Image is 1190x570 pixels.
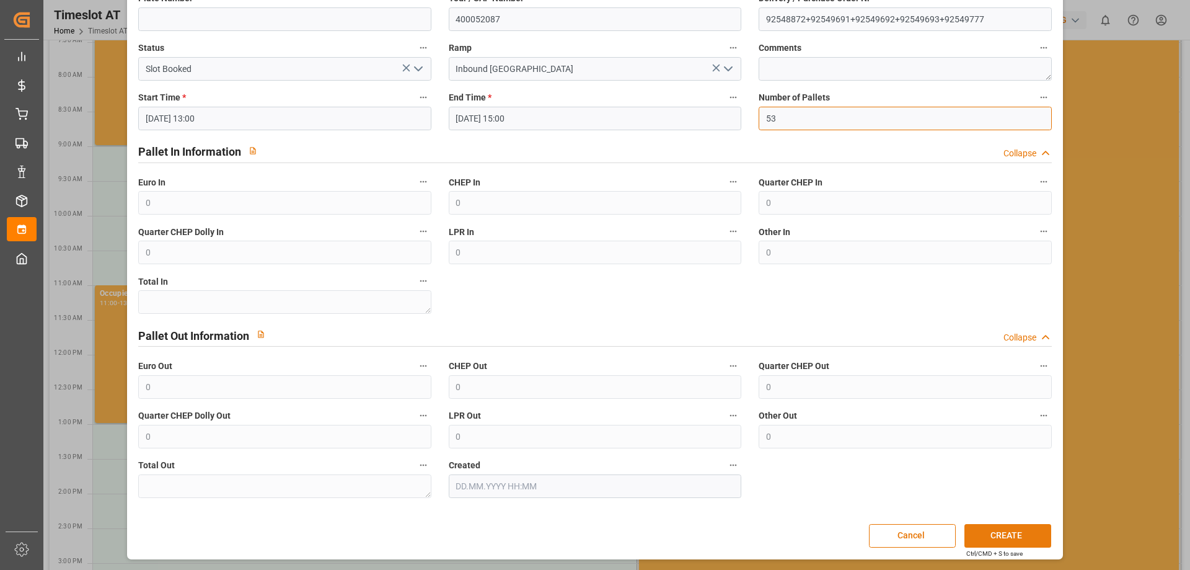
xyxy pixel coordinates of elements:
[725,407,741,424] button: LPR Out
[138,226,224,239] span: Quarter CHEP Dolly In
[249,323,273,346] button: View description
[415,223,431,239] button: Quarter CHEP Dolly In
[1036,89,1052,105] button: Number of Pallets
[725,40,741,56] button: Ramp
[415,457,431,473] button: Total Out
[759,409,797,422] span: Other Out
[449,57,741,81] input: Type to search/select
[759,360,829,373] span: Quarter CHEP Out
[408,60,426,79] button: open menu
[725,89,741,105] button: End Time *
[138,459,175,472] span: Total Out
[449,91,491,104] span: End Time
[725,174,741,190] button: CHEP In
[966,549,1023,558] div: Ctrl/CMD + S to save
[449,226,474,239] span: LPR In
[415,358,431,374] button: Euro Out
[138,57,431,81] input: Type to search/select
[1036,40,1052,56] button: Comments
[138,143,241,160] h2: Pallet In Information
[138,42,164,55] span: Status
[415,174,431,190] button: Euro In
[138,91,186,104] span: Start Time
[759,42,801,55] span: Comments
[138,409,231,422] span: Quarter CHEP Dolly Out
[449,409,481,422] span: LPR Out
[1003,147,1036,160] div: Collapse
[1036,358,1052,374] button: Quarter CHEP Out
[869,524,956,548] button: Cancel
[449,360,487,373] span: CHEP Out
[1036,407,1052,424] button: Other Out
[718,60,737,79] button: open menu
[138,176,165,189] span: Euro In
[449,474,741,498] input: DD.MM.YYYY HH:MM
[759,176,822,189] span: Quarter CHEP In
[138,360,172,373] span: Euro Out
[1036,174,1052,190] button: Quarter CHEP In
[449,107,741,130] input: DD.MM.YYYY HH:MM
[1036,223,1052,239] button: Other In
[759,226,790,239] span: Other In
[449,42,472,55] span: Ramp
[415,273,431,289] button: Total In
[138,275,168,288] span: Total In
[725,457,741,473] button: Created
[1003,331,1036,344] div: Collapse
[138,327,249,344] h2: Pallet Out Information
[449,459,480,472] span: Created
[241,139,265,163] button: View description
[725,358,741,374] button: CHEP Out
[138,107,431,130] input: DD.MM.YYYY HH:MM
[964,524,1051,548] button: CREATE
[415,407,431,424] button: Quarter CHEP Dolly Out
[759,91,830,104] span: Number of Pallets
[415,89,431,105] button: Start Time *
[449,176,480,189] span: CHEP In
[725,223,741,239] button: LPR In
[415,40,431,56] button: Status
